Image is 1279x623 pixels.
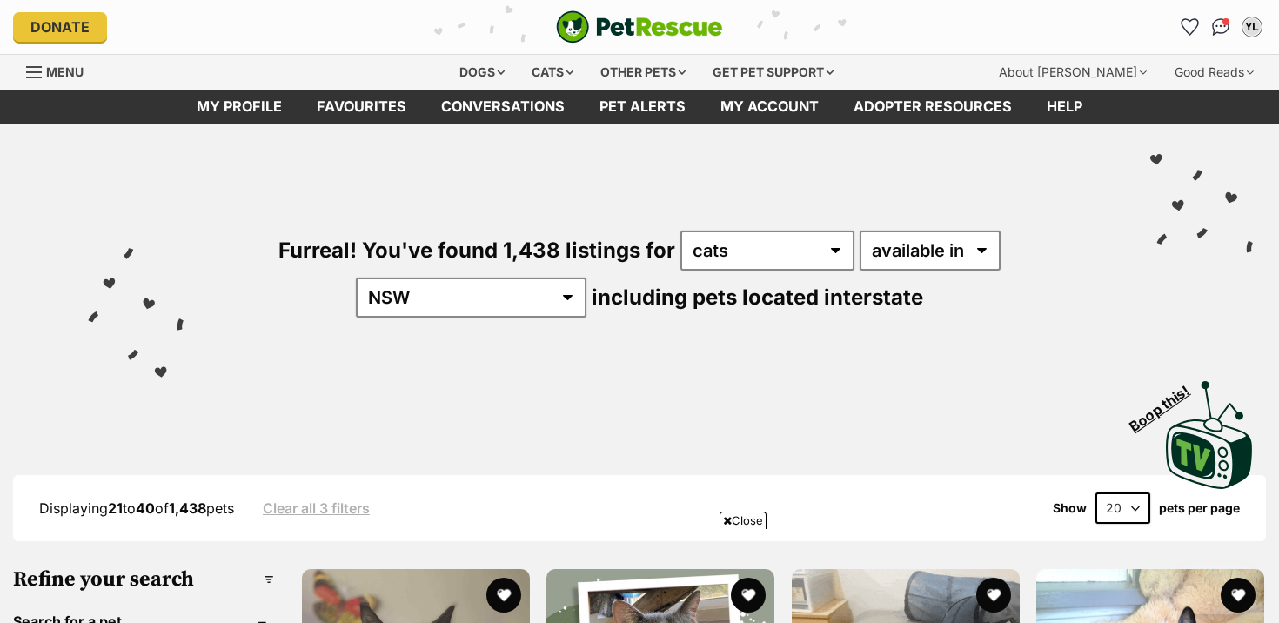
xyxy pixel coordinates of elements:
[1175,13,1266,41] ul: Account quick links
[556,10,723,44] img: logo-cat-932fe2b9b8326f06289b0f2fb663e598f794de774fb13d1741a6617ecf9a85b4.svg
[169,499,206,517] strong: 1,438
[278,238,675,263] span: Furreal! You've found 1,438 listings for
[1162,55,1266,90] div: Good Reads
[1175,13,1203,41] a: Favourites
[39,499,234,517] span: Displaying to of pets
[1127,372,1207,434] span: Boop this!
[592,285,923,310] span: including pets located interstate
[588,55,698,90] div: Other pets
[13,567,274,592] h3: Refine your search
[136,499,155,517] strong: 40
[424,90,582,124] a: conversations
[1238,13,1266,41] button: My account
[556,10,723,44] a: PetRescue
[1207,13,1235,41] a: Conversations
[46,64,84,79] span: Menu
[1170,562,1262,614] iframe: Help Scout Beacon - Open
[519,55,586,90] div: Cats
[263,500,370,516] a: Clear all 3 filters
[299,90,424,124] a: Favourites
[1029,90,1100,124] a: Help
[720,512,767,529] span: Close
[1212,18,1230,36] img: chat-41dd97257d64d25036548639549fe6c8038ab92f7586957e7f3b1b290dea8141.svg
[700,55,846,90] div: Get pet support
[1053,501,1087,515] span: Show
[582,90,703,124] a: Pet alerts
[323,536,956,614] iframe: Advertisement
[1166,381,1253,489] img: PetRescue TV logo
[1166,365,1253,492] a: Boop this!
[836,90,1029,124] a: Adopter resources
[1243,18,1261,36] div: YL
[976,578,1011,613] button: favourite
[108,499,123,517] strong: 21
[987,55,1159,90] div: About [PERSON_NAME]
[1159,501,1240,515] label: pets per page
[447,55,517,90] div: Dogs
[13,12,107,42] a: Donate
[703,90,836,124] a: My account
[26,55,96,86] a: Menu
[179,90,299,124] a: My profile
